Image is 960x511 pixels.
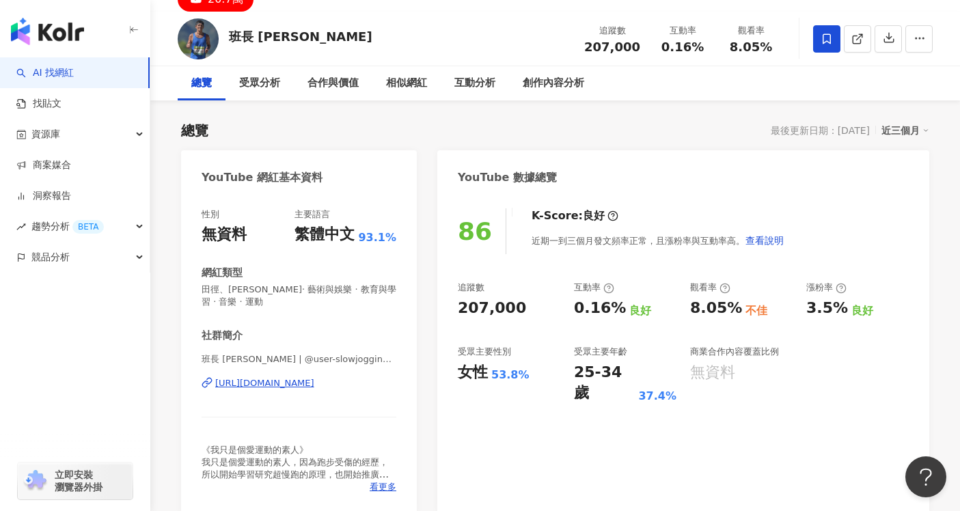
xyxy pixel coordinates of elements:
[294,224,355,245] div: 繁體中文
[491,368,530,383] div: 53.8%
[72,220,104,234] div: BETA
[458,346,511,358] div: 受眾主要性別
[22,470,49,492] img: chrome extension
[55,469,102,493] span: 立即安裝 瀏覽器外掛
[386,75,427,92] div: 相似網紅
[31,242,70,273] span: 競品分析
[806,298,848,319] div: 3.5%
[202,170,323,185] div: YouTube 網紅基本資料
[725,24,777,38] div: 觀看率
[16,222,26,232] span: rise
[806,281,847,294] div: 漲粉率
[202,208,219,221] div: 性別
[745,227,784,254] button: 查看說明
[18,462,133,499] a: chrome extension立即安裝 瀏覽器外掛
[690,281,730,294] div: 觀看率
[16,158,71,172] a: 商案媒合
[574,298,626,319] div: 0.16%
[16,66,74,80] a: searchAI 找網紅
[881,122,929,139] div: 近三個月
[523,75,584,92] div: 創作內容分析
[745,235,784,246] span: 查看說明
[454,75,495,92] div: 互動分析
[202,377,396,389] a: [URL][DOMAIN_NAME]
[574,362,635,404] div: 25-34 歲
[31,119,60,150] span: 資源庫
[16,189,71,203] a: 洞察報告
[574,346,627,358] div: 受眾主要年齡
[629,303,651,318] div: 良好
[307,75,359,92] div: 合作與價值
[215,377,314,389] div: [URL][DOMAIN_NAME]
[745,303,767,318] div: 不佳
[202,353,396,365] span: 班長 [PERSON_NAME] | @user-slowjogging | UCPzqCfFjvAGQYSM3-e2dErA
[574,281,614,294] div: 互動率
[905,456,946,497] iframe: Help Scout Beacon - Open
[202,329,243,343] div: 社群簡介
[657,24,709,38] div: 互動率
[690,298,742,319] div: 8.05%
[294,208,330,221] div: 主要語言
[458,298,526,319] div: 207,000
[202,284,396,308] span: 田徑、[PERSON_NAME]· 藝術與娛樂 · 教育與學習 · 音樂 · 運動
[690,346,779,358] div: 商業合作內容覆蓋比例
[202,224,247,245] div: 無資料
[584,40,640,54] span: 207,000
[458,281,484,294] div: 追蹤數
[229,28,372,45] div: 班長 [PERSON_NAME]
[583,208,605,223] div: 良好
[202,266,243,280] div: 網紅類型
[181,121,208,140] div: 總覽
[458,362,488,383] div: 女性
[532,208,618,223] div: K-Score :
[661,40,704,54] span: 0.16%
[532,227,784,254] div: 近期一到三個月發文頻率正常，且漲粉率與互動率高。
[690,362,735,383] div: 無資料
[31,211,104,242] span: 趨勢分析
[239,75,280,92] div: 受眾分析
[584,24,640,38] div: 追蹤數
[191,75,212,92] div: 總覽
[370,481,396,493] span: 看更多
[178,18,219,59] img: KOL Avatar
[458,217,492,245] div: 86
[16,97,61,111] a: 找貼文
[730,40,772,54] span: 8.05%
[358,230,396,245] span: 93.1%
[638,389,676,404] div: 37.4%
[458,170,557,185] div: YouTube 數據總覽
[11,18,84,45] img: logo
[851,303,873,318] div: 良好
[771,125,870,136] div: 最後更新日期：[DATE]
